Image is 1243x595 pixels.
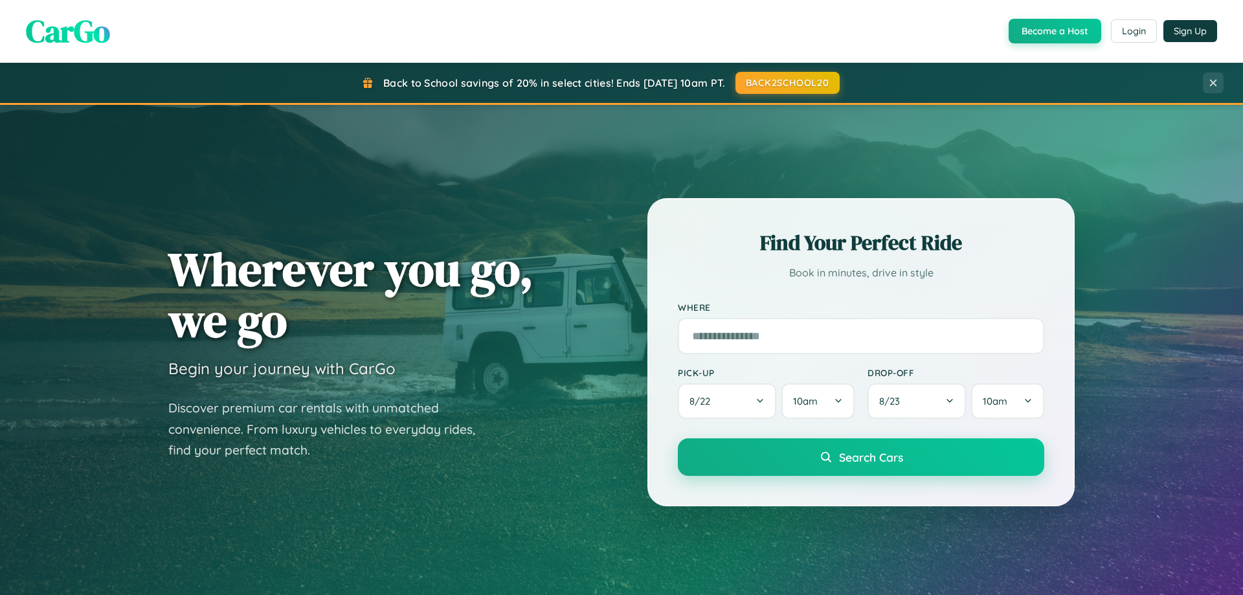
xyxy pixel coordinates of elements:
label: Where [678,302,1044,313]
button: 10am [971,383,1044,419]
button: 8/22 [678,383,776,419]
label: Pick-up [678,367,855,378]
span: 10am [793,395,818,407]
button: 10am [781,383,855,419]
span: 10am [983,395,1007,407]
span: 8 / 23 [879,395,906,407]
h1: Wherever you go, we go [168,243,533,346]
label: Drop-off [868,367,1044,378]
span: 8 / 22 [689,395,717,407]
button: Login [1111,19,1157,43]
h2: Find Your Perfect Ride [678,229,1044,257]
p: Book in minutes, drive in style [678,264,1044,282]
button: Become a Host [1009,19,1101,43]
span: Back to School savings of 20% in select cities! Ends [DATE] 10am PT. [383,76,725,89]
span: Search Cars [839,450,903,464]
button: 8/23 [868,383,966,419]
h3: Begin your journey with CarGo [168,359,396,378]
span: CarGo [26,10,110,52]
p: Discover premium car rentals with unmatched convenience. From luxury vehicles to everyday rides, ... [168,398,492,461]
button: BACK2SCHOOL20 [735,72,840,94]
button: Sign Up [1163,20,1217,42]
button: Search Cars [678,438,1044,476]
